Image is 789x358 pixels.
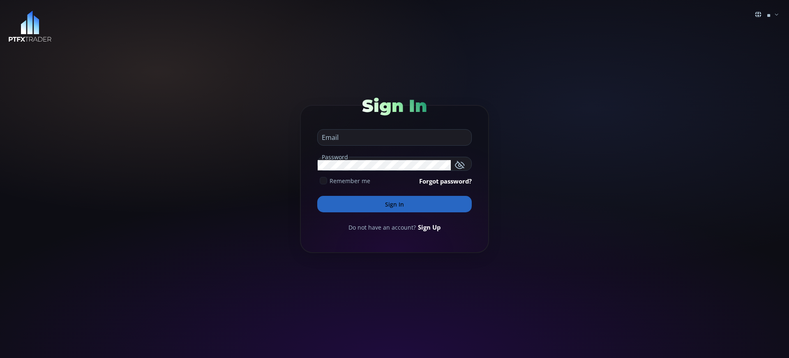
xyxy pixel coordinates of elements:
[8,11,52,42] img: LOGO
[362,95,427,116] span: Sign In
[330,177,370,185] span: Remember me
[419,177,472,186] a: Forgot password?
[418,223,441,232] a: Sign Up
[317,223,472,232] div: Do not have an account?
[317,196,472,212] button: Sign In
